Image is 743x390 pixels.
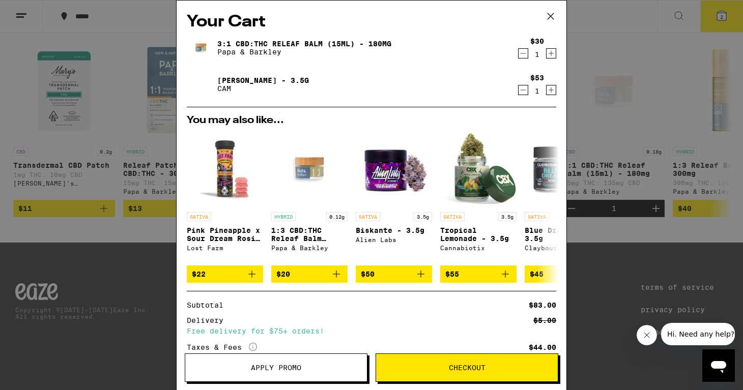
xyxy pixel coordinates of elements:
[276,270,290,278] span: $20
[414,212,432,221] p: 3.5g
[356,226,432,234] p: Biskante - 3.5g
[187,343,257,352] div: Taxes & Fees
[187,265,263,283] button: Add to bag
[251,364,301,371] span: Apply Promo
[187,302,231,309] div: Subtotal
[356,131,432,207] img: Alien Labs - Biskante - 3.5g
[187,226,263,243] p: Pink Pineapple x Sour Dream Rosin Gummies - 100mg
[192,270,206,278] span: $22
[449,364,485,371] span: Checkout
[187,70,215,99] img: Jack Herer - 3.5g
[518,85,528,95] button: Decrement
[525,131,601,207] img: Claybourne Co. - Blue Dream - 3.5g
[525,226,601,243] p: Blue Dream - 3.5g
[525,131,601,265] a: Open page for Blue Dream - 3.5g from Claybourne Co.
[530,74,544,82] div: $53
[440,226,517,243] p: Tropical Lemonade - 3.5g
[187,131,263,207] img: Lost Farm - Pink Pineapple x Sour Dream Rosin Gummies - 100mg
[530,37,544,45] div: $30
[361,270,375,278] span: $50
[185,353,367,382] button: Apply Promo
[271,131,348,265] a: Open page for 1:3 CBD:THC Releaf Balm (15ml) - 120mg from Papa & Barkley
[187,11,556,34] h2: Your Cart
[356,265,432,283] button: Add to bag
[326,212,348,221] p: 0.12g
[356,131,432,265] a: Open page for Biskante - 3.5g from Alien Labs
[525,265,601,283] button: Add to bag
[217,84,309,93] p: CAM
[440,212,465,221] p: SATIVA
[445,270,459,278] span: $55
[271,131,348,207] img: Papa & Barkley - 1:3 CBD:THC Releaf Balm (15ml) - 120mg
[525,212,549,221] p: SATIVA
[530,270,544,278] span: $45
[529,344,556,351] div: $44.00
[187,327,556,335] div: Free delivery for $75+ orders!
[530,50,544,58] div: 1
[217,40,391,48] a: 3:1 CBD:THC Releaf Balm (15ml) - 180mg
[217,48,391,56] p: Papa & Barkley
[546,48,556,58] button: Increment
[533,317,556,324] div: $5.00
[187,317,231,324] div: Delivery
[525,245,601,251] div: Claybourne Co.
[356,236,432,243] div: Alien Labs
[498,212,517,221] p: 3.5g
[271,265,348,283] button: Add to bag
[356,212,380,221] p: SATIVA
[187,131,263,265] a: Open page for Pink Pineapple x Sour Dream Rosin Gummies - 100mg from Lost Farm
[271,212,296,221] p: HYBRID
[376,353,558,382] button: Checkout
[187,115,556,126] h2: You may also like...
[271,245,348,251] div: Papa & Barkley
[440,131,517,265] a: Open page for Tropical Lemonade - 3.5g from Cannabiotix
[637,325,657,345] iframe: Close message
[440,131,517,207] img: Cannabiotix - Tropical Lemonade - 3.5g
[530,87,544,95] div: 1
[271,226,348,243] p: 1:3 CBD:THC Releaf Balm (15ml) - 120mg
[546,85,556,95] button: Increment
[217,76,309,84] a: [PERSON_NAME] - 3.5g
[440,245,517,251] div: Cannabiotix
[187,34,215,62] img: 3:1 CBD:THC Releaf Balm (15ml) - 180mg
[529,302,556,309] div: $83.00
[661,323,735,345] iframe: Message from company
[702,349,735,382] iframe: Button to launch messaging window
[518,48,528,58] button: Decrement
[440,265,517,283] button: Add to bag
[187,245,263,251] div: Lost Farm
